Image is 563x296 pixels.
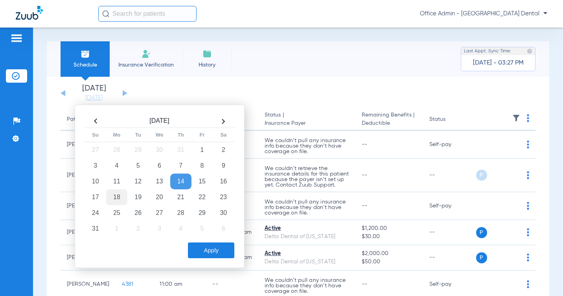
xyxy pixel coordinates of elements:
span: Deductible [362,119,417,128]
p: We couldn’t pull any insurance info because they don’t have coverage on file. [265,138,349,154]
span: $50.00 [362,258,417,266]
span: P [476,252,487,263]
span: Schedule [66,61,104,69]
iframe: Chat Widget [524,258,563,296]
img: group-dot-blue.svg [527,114,529,122]
span: 4381 [122,281,133,287]
p: We couldn’t pull any insurance info because they don’t have coverage on file. [265,199,349,216]
span: Insurance Verification [116,61,177,69]
span: P [476,170,487,181]
div: Delta Dental of [US_STATE] [265,233,349,241]
td: -- [423,159,476,192]
img: Zuub Logo [16,6,43,20]
span: $30.00 [362,233,417,241]
img: filter.svg [512,114,520,122]
td: Self-pay [423,131,476,159]
span: History [188,61,226,69]
img: Manual Insurance Verification [142,49,151,59]
span: P [476,227,487,238]
img: group-dot-blue.svg [527,171,529,179]
span: -- [362,172,368,178]
th: [DATE] [106,115,213,128]
th: Remaining Benefits | [355,109,423,131]
span: Office Admin - [GEOGRAPHIC_DATA] Dental [420,10,547,18]
img: Schedule [81,49,90,59]
div: Patient Name [67,115,109,124]
img: History [202,49,212,59]
button: Apply [188,242,234,258]
div: Active [265,250,349,258]
p: We couldn’t pull any insurance info because they don’t have coverage on file. [265,277,349,294]
p: We couldn’t retrieve the insurance details for this patient because the payer isn’t set up yet. C... [265,166,349,188]
th: Status | [258,109,355,131]
div: Delta Dental of [US_STATE] [265,258,349,266]
img: group-dot-blue.svg [527,228,529,236]
th: Status [423,109,476,131]
img: Search Icon [102,10,109,17]
span: -- [362,203,368,209]
td: -- [423,245,476,270]
li: [DATE] [70,85,118,102]
div: Patient Name [67,115,101,124]
td: -- [423,220,476,245]
span: $1,200.00 [362,224,417,233]
img: group-dot-blue.svg [527,253,529,261]
span: -- [362,281,368,287]
img: group-dot-blue.svg [527,141,529,148]
img: hamburger-icon [10,33,23,43]
span: [DATE] - 03:27 PM [473,59,524,67]
div: Active [265,224,349,233]
img: group-dot-blue.svg [527,202,529,210]
td: Self-pay [423,192,476,220]
img: last sync help info [527,48,532,54]
a: [DATE] [70,94,118,102]
span: -- [362,142,368,147]
span: Insurance Payer [265,119,349,128]
span: Last Appt. Sync Time: [464,47,511,55]
span: $2,000.00 [362,250,417,258]
input: Search for patients [98,6,197,22]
